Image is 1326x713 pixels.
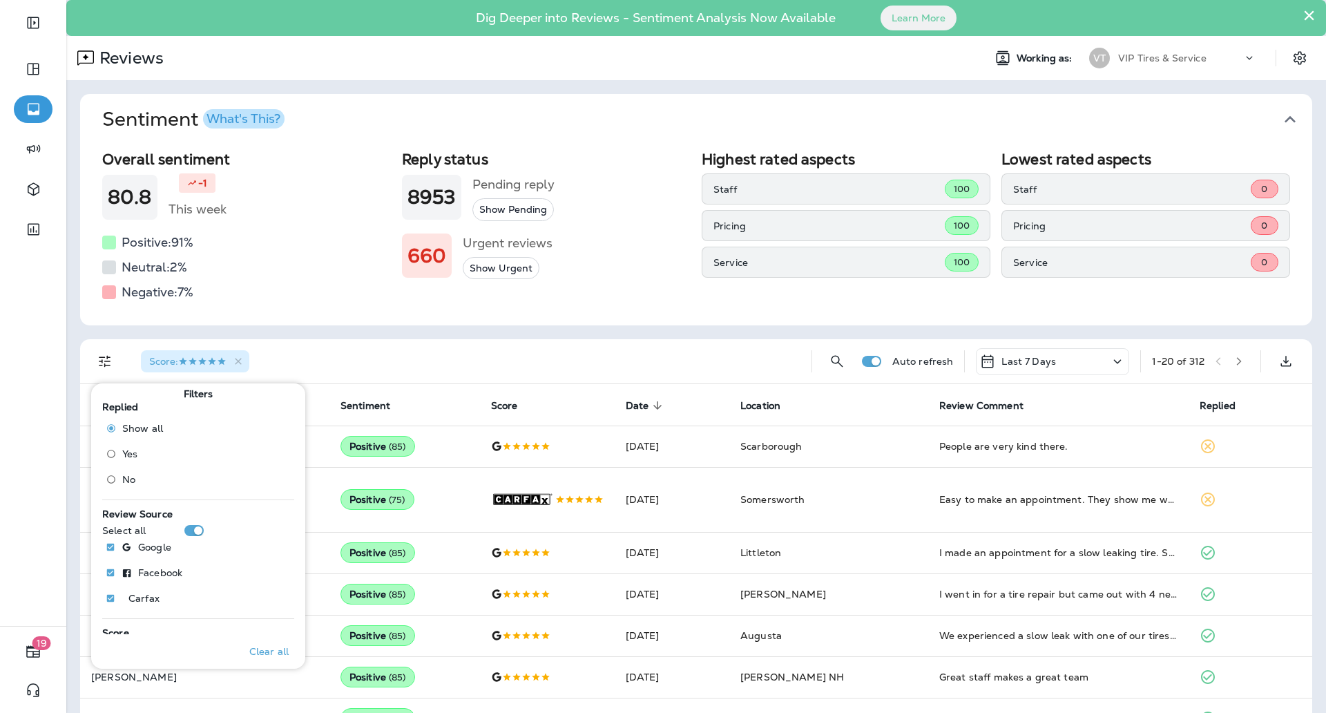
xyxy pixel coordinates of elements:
span: 100 [954,256,970,268]
span: Replied [1200,400,1236,412]
p: [PERSON_NAME] [91,672,318,683]
td: [DATE] [615,426,729,467]
p: VIP Tires & Service [1118,53,1207,64]
span: 100 [954,183,970,195]
h5: Negative: 7 % [122,281,193,303]
div: I made an appointment for a slow leaking tire. Service was quick and efficient with no effort to ... [939,546,1178,560]
h1: 80.8 [108,186,152,209]
p: Carfax [128,593,160,604]
button: Filters [91,348,119,375]
span: Location [740,399,798,412]
td: [DATE] [615,656,729,698]
div: Great staff makes a great team [939,670,1178,684]
div: 1 - 20 of 312 [1152,356,1204,367]
span: Sentiment [340,400,390,412]
span: Filters [184,388,213,400]
p: Clear all [249,646,289,657]
span: 100 [954,220,970,231]
p: Google [138,542,171,553]
span: Littleton [740,546,781,559]
button: Settings [1287,46,1312,70]
button: What's This? [203,109,285,129]
h5: This week [169,198,227,220]
h5: Urgent reviews [463,232,552,254]
div: People are very kind there. [939,439,1178,453]
div: What's This? [206,113,280,125]
span: ( 85 ) [389,547,406,559]
span: 0 [1261,256,1267,268]
p: Select all [102,525,146,536]
button: Show Urgent [463,257,539,280]
div: Positive [340,489,414,510]
button: 19 [14,638,52,665]
div: Easy to make an appointment. They show me why I needed an alignment. [939,493,1178,506]
p: Facebook [138,567,182,578]
span: Score : [149,355,227,368]
h1: 8953 [407,186,456,209]
div: Positive [340,436,415,457]
p: Dig Deeper into Reviews - Sentiment Analysis Now Available [436,16,876,20]
div: Positive [340,667,415,687]
td: [DATE] [615,615,729,656]
span: Augusta [740,629,782,642]
p: Staff [713,184,945,195]
p: Pricing [713,220,945,231]
p: Service [1013,257,1251,268]
button: Expand Sidebar [14,9,52,37]
button: Export as CSV [1272,348,1300,375]
button: Close [1303,4,1316,26]
p: Last 7 Days [1001,356,1056,367]
span: ( 85 ) [389,672,406,683]
span: Location [740,400,780,412]
p: Reviews [94,48,164,68]
h2: Reply status [402,151,691,168]
button: Learn More [881,6,957,30]
span: Review Source [102,508,173,520]
span: Show all [122,423,163,434]
p: Auto refresh [892,356,954,367]
button: SentimentWhat's This? [91,94,1323,145]
h5: Positive: 91 % [122,231,193,254]
span: Review Comment [939,400,1024,412]
div: Positive [340,584,415,605]
span: Somersworth [740,493,805,506]
button: Clear all [244,634,294,669]
h2: Highest rated aspects [702,151,990,168]
div: I went in for a tire repair but came out with 4 new tires. My tires were at the end of their natu... [939,587,1178,601]
p: Pricing [1013,220,1251,231]
span: Yes [122,448,137,459]
div: Positive [340,542,415,563]
span: ( 75 ) [389,494,405,506]
div: Filters [91,375,305,669]
span: Date [626,400,649,412]
p: Service [713,257,945,268]
div: SentimentWhat's This? [80,145,1312,325]
p: Staff [1013,184,1251,195]
button: Show Pending [472,198,554,221]
p: -1 [198,176,207,190]
span: Date [626,399,667,412]
span: Replied [102,401,138,413]
td: [DATE] [615,467,729,532]
span: Score [102,627,129,639]
span: Score [491,399,536,412]
div: We experienced a slow leak with one of our tires, while traveling 800 miles from home. The Servic... [939,629,1178,643]
span: ( 85 ) [389,441,406,453]
div: Positive [340,625,415,646]
h1: 660 [407,245,446,267]
span: Review Comment [939,399,1041,412]
h2: Overall sentiment [102,151,391,168]
h1: Sentiment [102,108,285,131]
td: [DATE] [615,573,729,615]
span: Sentiment [340,399,408,412]
span: 0 [1261,183,1267,195]
button: Search Reviews [823,348,851,375]
span: No [122,474,135,485]
span: [PERSON_NAME] [740,588,826,600]
h5: Pending reply [472,173,555,196]
td: [DATE] [615,532,729,573]
span: Scarborough [740,440,803,453]
div: VT [1089,48,1110,68]
span: ( 85 ) [389,589,406,600]
span: 0 [1261,220,1267,231]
